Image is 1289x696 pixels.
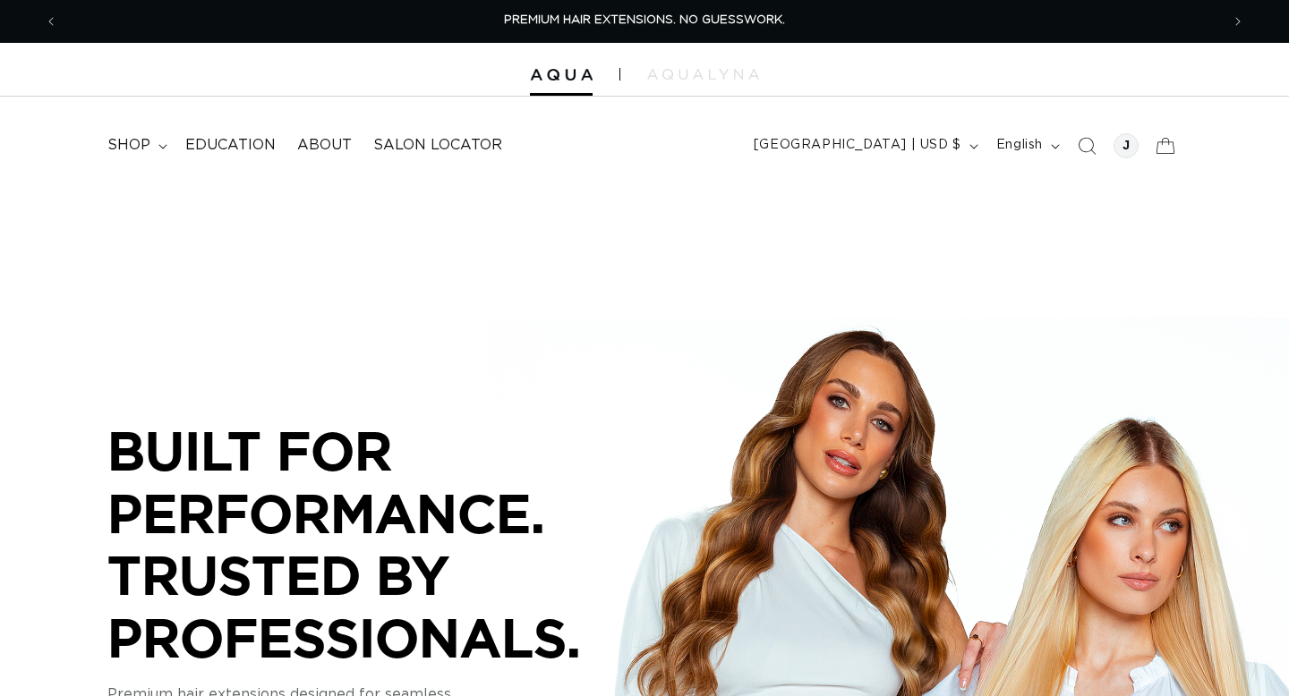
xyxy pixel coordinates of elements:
[175,125,286,166] a: Education
[647,69,759,80] img: aqualyna.com
[107,420,644,668] p: BUILT FOR PERFORMANCE. TRUSTED BY PROFESSIONALS.
[286,125,363,166] a: About
[107,136,150,155] span: shop
[754,136,961,155] span: [GEOGRAPHIC_DATA] | USD $
[986,129,1067,163] button: English
[1218,4,1258,38] button: Next announcement
[363,125,513,166] a: Salon Locator
[530,69,593,81] img: Aqua Hair Extensions
[996,136,1043,155] span: English
[373,136,502,155] span: Salon Locator
[185,136,276,155] span: Education
[743,129,986,163] button: [GEOGRAPHIC_DATA] | USD $
[31,4,71,38] button: Previous announcement
[97,125,175,166] summary: shop
[297,136,352,155] span: About
[504,14,785,26] span: PREMIUM HAIR EXTENSIONS. NO GUESSWORK.
[1067,126,1106,166] summary: Search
